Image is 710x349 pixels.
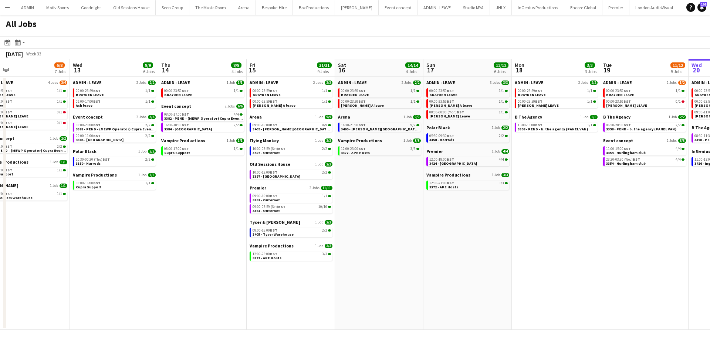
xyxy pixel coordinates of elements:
span: 3382 - PEND - (MEWP Operator) Cupra Event Day [76,127,160,131]
span: 2 Jobs [667,81,677,85]
span: 1 Job [315,138,323,143]
span: 00:00-23:59 [164,89,189,93]
span: 2/2 [57,145,62,148]
span: 0/1 [57,121,62,125]
span: 00:00-23:59 [76,89,101,93]
div: ADMIN - LEAVE2 Jobs2/200:00-23:59BST1/1BRAYDEN LEAVE00:00-23:59BST1/1[PERSON_NAME] A leave [250,80,332,114]
a: Arena1 Job9/9 [250,114,332,120]
a: 00:00-23:59BST1/1[PERSON_NAME] A leave [253,99,331,107]
span: Chris A leave [253,103,295,108]
span: ADMIN - LEAVE [426,80,455,85]
a: 09:00-17:00BST1/1Ash leave [76,99,154,107]
span: BRAYDEN LEAVE [518,92,546,97]
button: Event concept [379,0,417,15]
button: Studio MYA [457,0,490,15]
span: BRAYDEN LEAVE [341,92,369,97]
span: BST [270,99,277,104]
button: Seen Group [156,0,189,15]
span: Flying Monkey [250,138,279,143]
span: 00:00-23:59 [429,100,454,103]
div: Vampire Productions1 Job3/312:00-23:00BST3/33372 - APE Hosts [338,138,421,157]
span: BRAYDEN LEAVE [429,92,457,97]
span: ADMIN - LEAVE [73,80,102,85]
span: 00:00-23:59 [606,100,631,103]
span: BST [535,88,542,93]
span: 2/2 [501,126,509,130]
div: ADMIN - LEAVE2 Jobs2/200:00-23:59BST1/1BRAYDEN LEAVE00:00-23:59BST1/1[PERSON_NAME] A leave [338,80,421,114]
a: ADMIN - LEAVE2 Jobs1/2 [603,80,686,85]
a: 00:00-23:59BST1/1[PERSON_NAME] LEAVE [518,99,596,107]
span: BST [447,88,454,93]
a: ADMIN - LEAVE2 Jobs2/2 [338,80,421,85]
span: 8/8 [678,138,686,143]
div: ADMIN - LEAVE2 Jobs2/200:00-23:59BST1/1BRAYDEN LEAVE09:00-17:00BST1/1Ash leave [73,80,156,114]
span: Chris Lane LEAVE [518,103,559,108]
span: 1/2 [678,81,686,85]
a: Event concept2 Jobs4/4 [73,114,156,120]
span: BST [358,123,366,127]
a: 00:00-23:59BST1/1BRAYDEN LEAVE [518,88,596,97]
span: 0/1 [57,110,62,114]
span: 1/1 [322,100,327,103]
span: 06:30-20:30 [606,123,631,127]
button: [PERSON_NAME] [335,0,379,15]
span: 3354 - Hurlingham club [606,150,646,155]
span: Shane Leave [429,114,470,119]
span: 1/1 [590,115,598,119]
a: ADMIN - LEAVE2 Jobs2/2 [515,80,598,85]
a: ADMIN - LEAVE3 Jobs3/3 [426,80,509,85]
a: ADMIN - LEAVE2 Jobs2/2 [73,80,156,85]
span: B The Agency [603,114,630,120]
a: 06:30-20:30BST2/23398 - PEND - b. the agency (PANEL VAN) [606,123,684,131]
span: BST [5,88,12,93]
span: BST [358,99,366,104]
a: 00:00-23:59BST1/1[PERSON_NAME] A leave [341,99,419,107]
span: 1/1 [499,89,504,93]
span: 3372 - APE Hosts [341,150,370,155]
span: 2/2 [499,134,504,138]
span: 08:00-00:00 (Mon) [429,110,464,114]
span: 00:00-23:59 [253,100,277,103]
span: BST [535,123,542,127]
span: 2 Jobs [402,81,412,85]
a: 09:00-16:00BST9/93409 - [PERSON_NAME][GEOGRAPHIC_DATA] ([GEOGRAPHIC_DATA] Car)) [253,123,331,131]
span: 1/1 [57,100,62,103]
span: 0/1 [676,100,681,103]
a: 14:30-21:30BST9/93409 - [PERSON_NAME][GEOGRAPHIC_DATA] ([GEOGRAPHIC_DATA] Car)) [341,123,419,131]
span: Premier [426,148,443,154]
span: 9/9 [325,115,332,119]
span: BST [93,133,101,138]
span: ADMIN - LEAVE [161,80,190,85]
div: B The Agency1 Job2/206:30-20:30BST2/23398 - PEND - b. the agency (PANEL VAN) [603,114,686,138]
button: Encore Global [564,0,602,15]
span: ADMIN - LEAVE [250,80,278,85]
span: 2/2 [325,81,332,85]
span: 1/1 [234,89,239,93]
a: Vampire Productions1 Job1/1 [161,138,244,143]
button: The Music Room [189,0,232,15]
span: 2/2 [322,147,327,151]
span: 00:00-23:59 [341,89,366,93]
a: 00:00-23:59BST0/1[PERSON_NAME] LEAVE [606,99,684,107]
span: 3/3 [501,81,509,85]
button: ADMIN - LEAVE [417,0,457,15]
span: 6/6 [236,104,244,109]
span: BST [633,157,640,162]
span: Chris A leave [341,103,384,108]
a: 05:30-09:30BST2/23350 - Harrods [429,133,508,142]
button: JHLX [490,0,512,15]
span: Vampire Productions [161,138,205,143]
span: 1 Job [227,81,235,85]
span: BST [182,88,189,93]
span: 20:30-00:30 (Thu) [76,158,110,161]
span: Event concept [73,114,103,120]
span: BST [182,123,189,127]
span: 2 Jobs [313,81,323,85]
span: B The Agency [515,114,542,120]
a: 08:00-00:00 (Mon)BST1/1[PERSON_NAME] Leave [429,110,508,118]
div: ADMIN - LEAVE3 Jobs3/300:00-23:59BST1/1BRAYDEN LEAVE00:00-23:59BST1/1[PERSON_NAME] A leave08:00-0... [426,80,509,125]
span: 4 Jobs [48,81,58,85]
span: 2/2 [148,81,156,85]
a: 108 [697,3,706,12]
div: Polar Black1 Job2/220:30-00:30 (Thu)BST2/23350 - Harrods [73,148,156,172]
